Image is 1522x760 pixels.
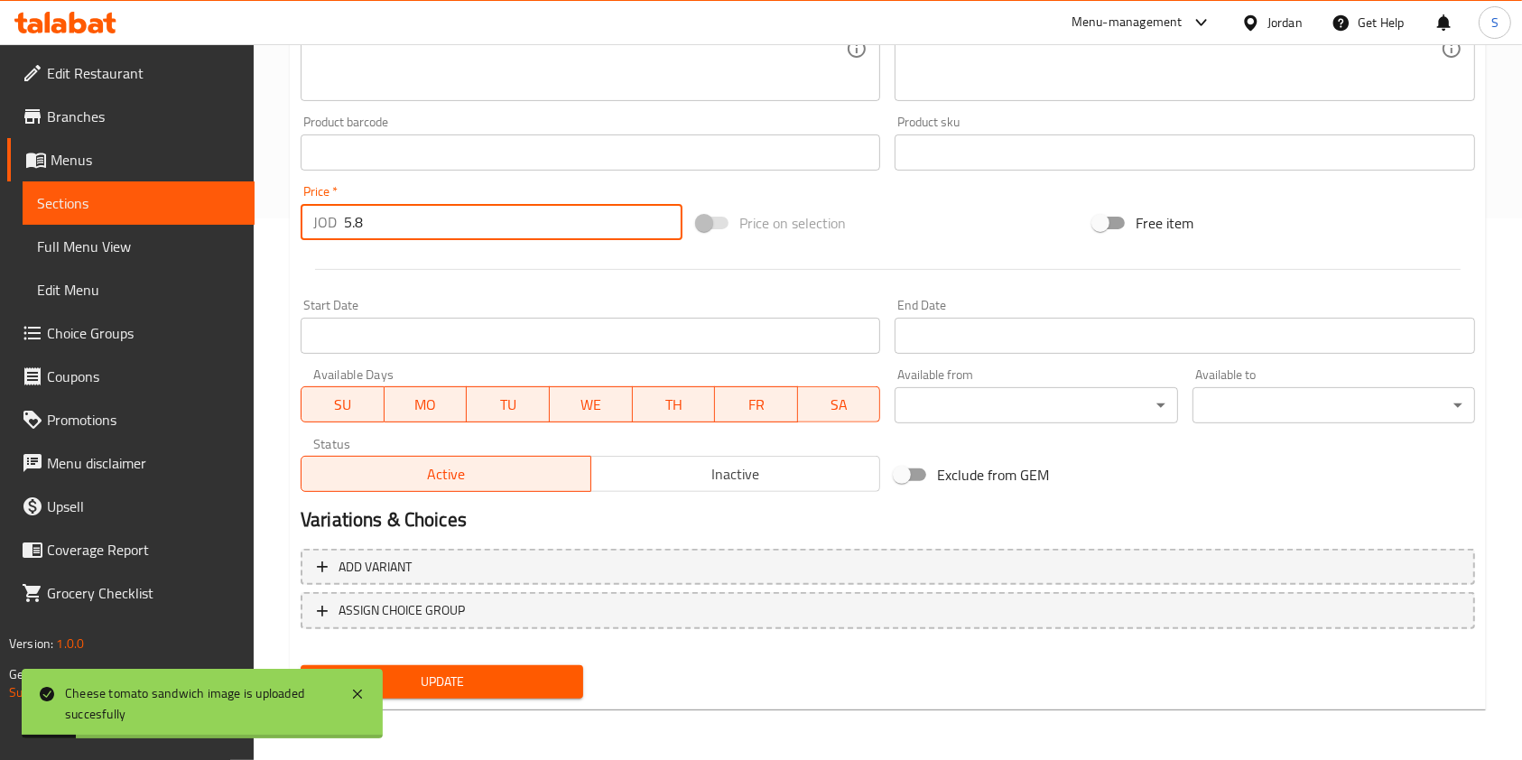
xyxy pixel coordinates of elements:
span: Coupons [47,366,240,387]
a: Menu disclaimer [7,441,255,485]
div: Menu-management [1072,12,1183,33]
span: Edit Restaurant [47,62,240,84]
a: Full Menu View [23,225,255,268]
span: Promotions [47,409,240,431]
a: Coupons [7,355,255,398]
span: SU [309,392,377,418]
div: Jordan [1267,13,1303,32]
span: Coverage Report [47,539,240,561]
span: Inactive [599,461,874,487]
a: Grocery Checklist [7,571,255,615]
span: Full Menu View [37,236,240,257]
button: Add variant [301,549,1475,586]
button: Inactive [590,456,881,492]
button: FR [715,386,798,422]
button: TU [467,386,550,422]
button: TH [633,386,716,422]
span: Choice Groups [47,322,240,344]
a: Promotions [7,398,255,441]
button: WE [550,386,633,422]
span: Price on selection [739,212,846,234]
button: Update [301,665,583,699]
span: Branches [47,106,240,127]
span: MO [392,392,460,418]
span: SA [805,392,874,418]
span: Sections [37,192,240,214]
a: Support.OpsPlatform [9,681,124,704]
button: MO [385,386,468,422]
button: SA [798,386,881,422]
p: JOD [313,211,337,233]
a: Branches [7,95,255,138]
a: Choice Groups [7,311,255,355]
button: SU [301,386,385,422]
span: 1.0.0 [56,632,84,655]
span: Get support on: [9,663,92,686]
a: Coverage Report [7,528,255,571]
span: FR [722,392,791,418]
span: Exclude from GEM [937,464,1049,486]
span: Update [315,671,569,693]
input: Please enter price [344,204,682,240]
span: WE [557,392,626,418]
input: Please enter product barcode [301,134,880,171]
span: TU [474,392,543,418]
a: Sections [23,181,255,225]
span: Edit Menu [37,279,240,301]
div: ​ [1193,387,1475,423]
a: Edit Restaurant [7,51,255,95]
span: Menus [51,149,240,171]
button: ASSIGN CHOICE GROUP [301,592,1475,629]
span: Version: [9,632,53,655]
a: Edit Menu [23,268,255,311]
a: Menus [7,138,255,181]
button: Active [301,456,591,492]
span: Add variant [339,556,412,579]
span: TH [640,392,709,418]
span: ASSIGN CHOICE GROUP [339,599,465,622]
span: S [1491,13,1499,32]
span: Active [309,461,584,487]
a: Upsell [7,485,255,528]
input: Please enter product sku [895,134,1474,171]
div: ​ [895,387,1177,423]
span: Free item [1136,212,1193,234]
div: Cheese tomato sandwich image is uploaded succesfully [65,683,332,724]
span: Grocery Checklist [47,582,240,604]
h2: Variations & Choices [301,506,1475,533]
span: Menu disclaimer [47,452,240,474]
span: Upsell [47,496,240,517]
